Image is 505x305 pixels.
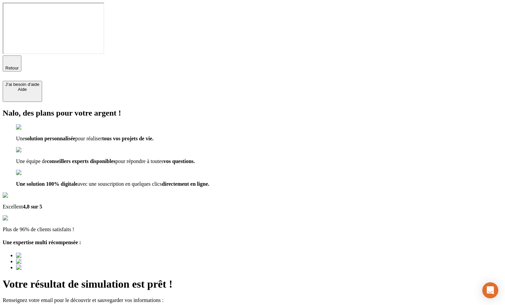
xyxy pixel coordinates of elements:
[162,181,209,187] span: directement en ligne.
[3,204,23,209] span: Excellent
[16,253,78,259] img: Best savings advice award
[116,158,164,164] span: pour répondre à toutes
[3,226,502,233] p: Plus de 96% de clients satisfaits !
[3,240,502,246] h4: Une expertise multi récompensée :
[16,181,77,187] span: Une solution 100% digitale
[16,259,78,265] img: Best savings advice award
[47,158,115,164] span: conseillers experts disponibles
[16,136,25,141] span: Une
[3,55,21,71] button: Retour
[16,170,45,176] img: checkmark
[3,215,36,221] img: reviews stars
[5,65,19,70] span: Retour
[25,136,75,141] span: solution personnalisée
[3,192,41,198] img: Google Review
[77,181,162,187] span: avec une souscription en quelques clics
[3,81,42,102] button: J’ai besoin d'aideAide
[5,82,39,87] div: J’ai besoin d'aide
[16,265,78,271] img: Best savings advice award
[102,136,154,141] span: tous vos projets de vie.
[3,109,502,118] h2: Nalo, des plans pour votre argent !
[16,147,45,153] img: checkmark
[75,136,102,141] span: pour réaliser
[16,158,47,164] span: Une équipe de
[23,204,42,209] span: 4,8 sur 5
[3,278,502,290] h1: Votre résultat de simulation est prêt !
[5,87,39,92] div: Aide
[3,297,502,303] p: Renseignez votre email pour le découvrir et sauvegarder vos informations :
[16,124,45,130] img: checkmark
[163,158,195,164] span: vos questions.
[482,282,498,298] div: Open Intercom Messenger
